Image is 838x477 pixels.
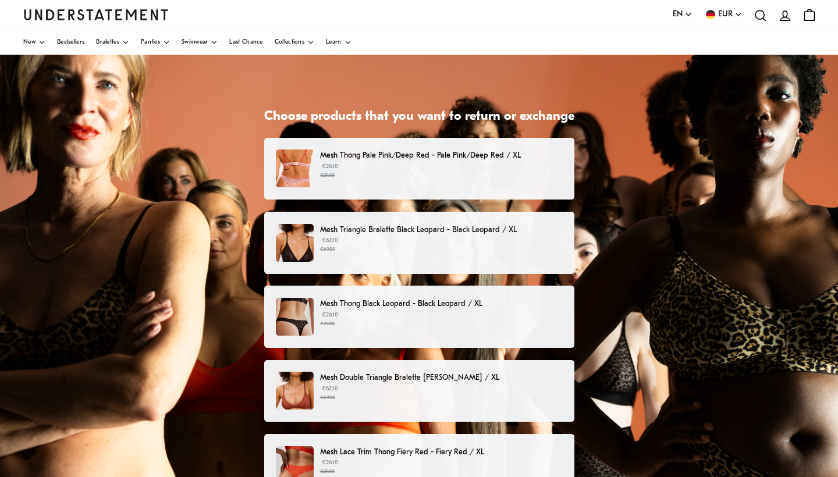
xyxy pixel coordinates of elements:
h1: Choose products that you want to return or exchange [264,109,574,126]
a: Bralettes [96,30,129,55]
span: EN [673,8,683,21]
span: Panties [141,40,160,45]
strike: €29.00 [320,469,335,474]
strike: €69.00 [320,247,335,252]
p: Mesh Triangle Bralette Black Leopard - Black Leopard / XL [320,224,562,236]
img: mesh-thong-black-leopard-2.jpg [276,298,314,336]
p: €62.10 [320,385,562,402]
span: Bralettes [96,40,119,45]
a: Swimwear [182,30,218,55]
a: Collections [275,30,314,55]
p: €26.10 [320,162,562,180]
a: New [23,30,45,55]
button: EN [673,8,693,21]
span: Collections [275,40,304,45]
a: Bestsellers [57,30,84,55]
button: EUR [704,8,743,21]
p: €26.10 [320,458,562,476]
p: €62.10 [320,236,562,254]
img: 26_1831323b-ec2f-4013-bad1-f6f057405f1f.jpg [276,224,314,262]
p: Mesh Thong Pale Pink/Deep Red - Pale Pink/Deep Red / XL [320,149,562,162]
span: Swimwear [182,40,208,45]
p: Mesh Thong Black Leopard - Black Leopard / XL [320,298,562,310]
span: EUR [718,8,733,21]
img: HolidayCollection_PDP_Template_Shopify_1.jpg [276,149,314,187]
a: Last Chance [229,30,262,55]
p: Mesh Lace Trim Thong Fiery Red - Fiery Red / XL [320,446,562,458]
span: New [23,40,35,45]
a: Learn [326,30,351,55]
a: Panties [141,30,170,55]
strike: €69.00 [320,395,335,400]
span: Learn [326,40,342,45]
p: Mesh Double Triangle Bralette [PERSON_NAME] / XL [320,372,562,384]
span: Last Chance [229,40,262,45]
p: €26.10 [320,311,562,328]
strike: €29.00 [320,173,335,178]
a: Understatement Homepage [23,9,169,20]
span: Bestsellers [57,40,84,45]
strike: €29.00 [320,321,335,326]
img: 280_d5e2162b-626b-4b6a-89d0-02801de8c078.jpg [276,372,314,410]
